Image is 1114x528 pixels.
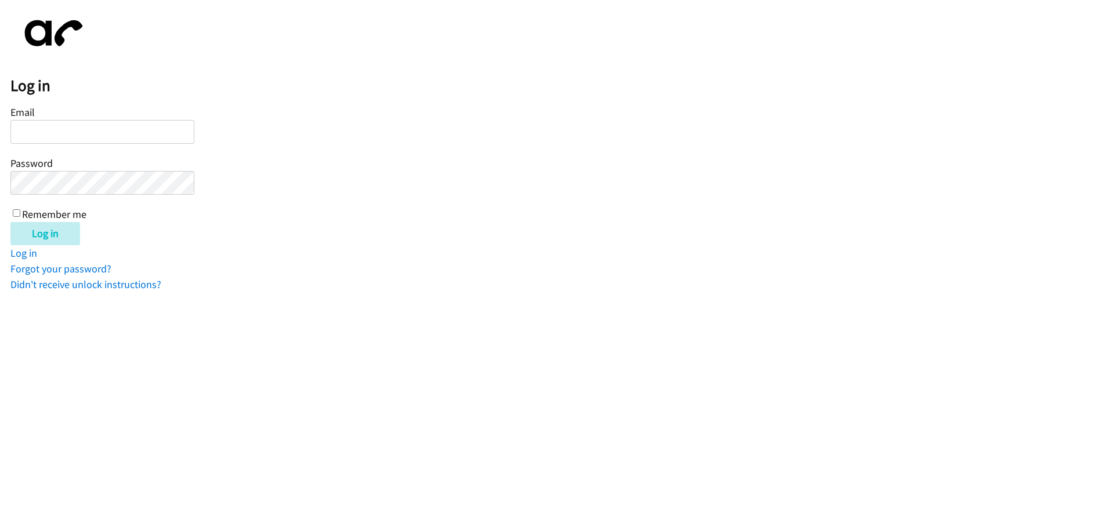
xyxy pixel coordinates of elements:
[22,207,86,221] label: Remember me
[10,105,35,119] label: Email
[10,246,37,260] a: Log in
[10,10,92,56] img: aphone-8a226864a2ddd6a5e75d1ebefc011f4aa8f32683c2d82f3fb0802fe031f96514.svg
[10,278,161,291] a: Didn't receive unlock instructions?
[10,222,80,245] input: Log in
[10,262,111,275] a: Forgot your password?
[10,156,53,170] label: Password
[10,76,1114,96] h2: Log in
